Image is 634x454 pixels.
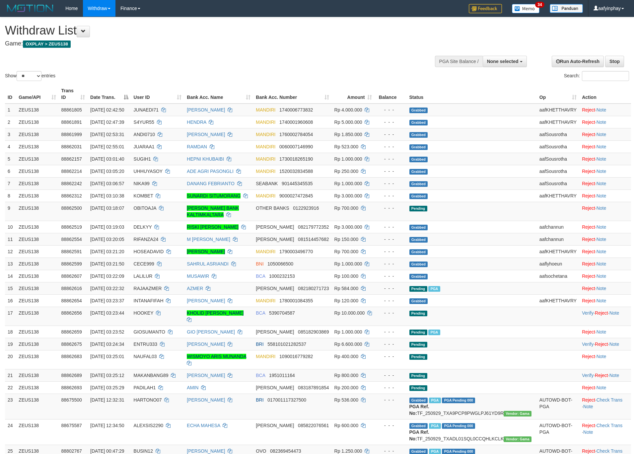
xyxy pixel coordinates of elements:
td: 9 [5,202,16,221]
a: Run Auto-Refresh [552,56,604,67]
td: ZEUS138 [16,128,58,140]
a: AZMER [187,286,203,291]
span: 88861805 [61,107,82,113]
td: 7 [5,177,16,189]
span: Copy 081514457682 to clipboard [298,237,329,242]
td: 6 [5,165,16,177]
div: - - - [377,180,404,187]
a: Note [597,193,606,198]
div: - - - [377,273,404,279]
span: Copy 901445345535 to clipboard [282,181,313,186]
span: Rp 250.000 [334,169,358,174]
td: 3 [5,128,16,140]
a: Reject [582,249,595,254]
div: - - - [377,236,404,243]
th: Amount: activate to sort column ascending [332,85,375,104]
td: ZEUS138 [16,104,58,116]
a: Stop [605,56,624,67]
span: NIKA99 [134,181,150,186]
td: · [579,294,631,307]
span: SUGIH1 [134,156,151,162]
span: Rp 4.000.000 [334,107,362,113]
td: · [579,258,631,270]
td: 8 [5,189,16,202]
td: ZEUS138 [16,282,58,294]
a: Reject [582,181,595,186]
td: · [579,104,631,116]
td: · [579,221,631,233]
div: - - - [377,297,404,304]
td: · [579,270,631,282]
span: 88862031 [61,144,82,149]
a: HENDRA [187,119,206,125]
a: Reject [582,385,595,390]
td: aafSousrotha [537,165,579,177]
a: GIO [PERSON_NAME] [187,329,235,335]
span: 88862591 [61,249,82,254]
span: Rp 584.000 [334,286,358,291]
a: RISKI [PERSON_NAME] [187,224,239,230]
span: Copy 9000027472845 to clipboard [279,193,313,198]
span: Grabbed [409,237,428,243]
a: [PERSON_NAME] [187,298,225,303]
a: Verify [582,310,594,316]
a: Note [609,373,619,378]
td: aafchannun [537,233,579,245]
span: [DATE] 03:23:37 [90,298,124,303]
a: [PERSON_NAME] [187,249,225,254]
td: ZEUS138 [16,189,58,202]
span: Rp 3.000.000 [334,193,362,198]
span: Copy 1790003496770 to clipboard [279,249,313,254]
span: 88862616 [61,286,82,291]
a: Note [597,107,606,113]
span: Rp 5.000.000 [334,119,362,125]
td: 5 [5,153,16,165]
td: 15 [5,282,16,294]
span: UHHUYASOY [134,169,163,174]
a: AMIN [187,385,198,390]
td: ZEUS138 [16,153,58,165]
a: Reject [582,205,595,211]
a: Note [609,310,619,316]
div: - - - [377,205,404,211]
td: 4 [5,140,16,153]
td: aafchannun [537,221,579,233]
img: Button%20Memo.svg [512,4,540,13]
td: · [579,202,631,221]
a: Check Trans [597,448,623,454]
div: PGA Site Balance / [435,56,483,67]
a: Reject [582,329,595,335]
th: Status [407,85,537,104]
a: Check Trans [597,397,623,403]
td: ZEUS138 [16,140,58,153]
a: Reject [582,397,595,403]
a: ECHA MAHESA [187,423,220,428]
span: 88862214 [61,169,82,174]
td: 12 [5,245,16,258]
span: 88861891 [61,119,82,125]
span: 88862554 [61,237,82,242]
td: aaflyhoeun [537,258,579,270]
span: Rp 150.000 [334,237,358,242]
a: Note [597,249,606,254]
a: Reject [595,310,608,316]
td: 1 [5,104,16,116]
td: · [579,140,631,153]
span: Rp 1.850.000 [334,132,362,137]
td: · [579,116,631,128]
td: aafKHETTHAVRY [537,116,579,128]
span: Grabbed [409,144,428,150]
span: [DATE] 03:20:05 [90,237,124,242]
span: Copy 1780001084355 to clipboard [279,298,313,303]
span: Grabbed [409,193,428,199]
span: Rp 700.000 [334,249,358,254]
span: Copy 1740001960608 to clipboard [279,119,313,125]
a: Note [609,341,619,347]
a: Reject [582,423,595,428]
span: HOSEADAVID [134,249,164,254]
span: Copy 0122923916 to clipboard [293,205,319,211]
div: - - - [377,119,404,125]
span: Grabbed [409,120,428,125]
div: - - - [377,143,404,150]
td: 10 [5,221,16,233]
